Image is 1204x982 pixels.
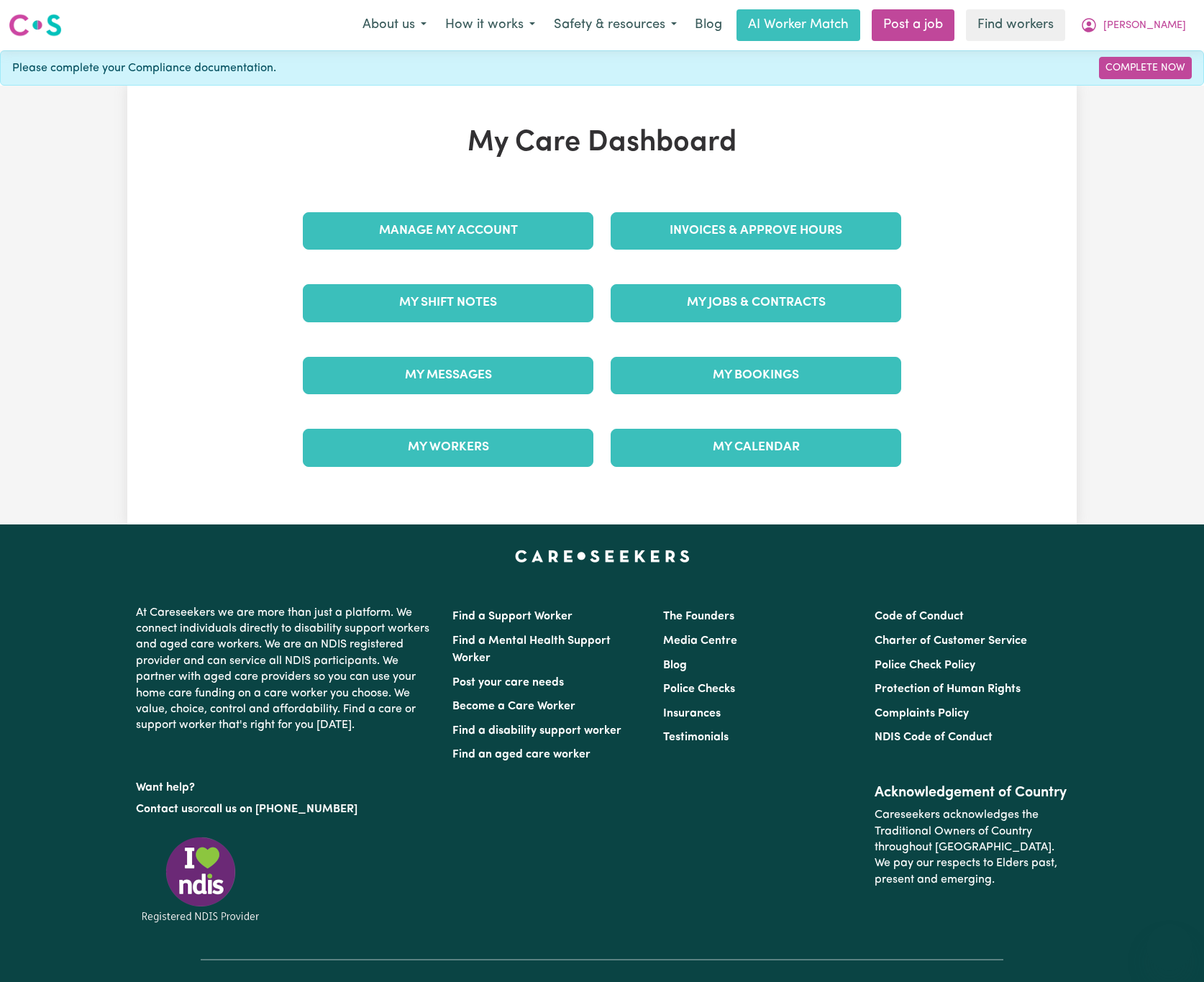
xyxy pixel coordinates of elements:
a: AI Worker Match [736,9,860,41]
a: Careseekers logo [9,9,62,42]
a: Invoices & Approve Hours [611,212,901,250]
span: [PERSON_NAME] [1103,18,1186,34]
h1: My Care Dashboard [294,126,910,160]
img: Careseekers logo [9,12,62,38]
a: My Calendar [611,429,901,466]
a: My Bookings [611,357,901,394]
button: My Account [1071,10,1195,40]
a: Blog [686,9,731,41]
a: call us on [PHONE_NUMBER] [204,804,357,815]
a: My Messages [303,357,593,394]
p: or [136,796,435,823]
a: The Founders [663,611,734,622]
button: How it works [436,10,544,40]
a: Become a Care Worker [452,701,575,712]
a: My Workers [303,429,593,466]
a: Blog [663,660,687,671]
p: Careseekers acknowledges the Traditional Owners of Country throughout [GEOGRAPHIC_DATA]. We pay o... [875,801,1068,894]
a: NDIS Code of Conduct [875,732,993,743]
a: Find a Mental Health Support Worker [452,635,611,664]
a: Careseekers home page [515,550,690,562]
a: Police Check Policy [875,660,975,671]
h2: Acknowledgement of Country [875,784,1068,801]
button: About us [353,10,436,40]
span: Please complete your Compliance documentation. [12,60,276,77]
a: Complete Now [1099,57,1192,79]
iframe: Button to launch messaging window [1146,924,1192,970]
a: Police Checks [663,683,735,695]
a: Protection of Human Rights [875,683,1021,695]
a: Post your care needs [452,677,564,688]
a: Code of Conduct [875,611,964,622]
p: Want help? [136,774,435,796]
a: My Jobs & Contracts [611,284,901,322]
a: Complaints Policy [875,708,969,719]
a: My Shift Notes [303,284,593,322]
a: Find a Support Worker [452,611,573,622]
p: At Careseekers we are more than just a platform. We connect individuals directly to disability su... [136,599,435,740]
a: Manage My Account [303,212,593,250]
a: Media Centre [663,635,737,647]
img: Registered NDIS provider [136,835,265,924]
a: Find a disability support worker [452,725,621,737]
a: Testimonials [663,732,729,743]
a: Insurances [663,708,721,719]
a: Post a job [872,9,954,41]
a: Find an aged care worker [452,749,590,760]
a: Contact us [136,804,193,815]
a: Charter of Customer Service [875,635,1027,647]
a: Find workers [966,9,1065,41]
button: Safety & resources [544,10,686,40]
